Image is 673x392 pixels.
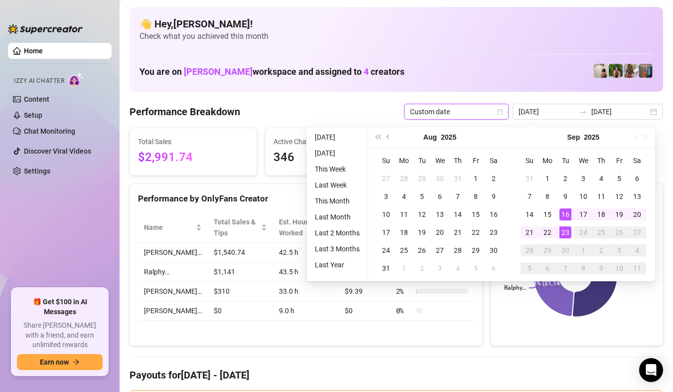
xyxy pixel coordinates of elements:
[485,152,503,170] th: Sa
[488,191,500,202] div: 9
[395,188,413,205] td: 2025-08-04
[631,208,643,220] div: 20
[639,64,653,78] img: Wayne
[592,241,610,259] td: 2025-10-02
[470,244,482,256] div: 29
[538,259,556,277] td: 2025-10-06
[595,208,607,220] div: 18
[431,188,449,205] td: 2025-08-06
[452,191,464,202] div: 7
[311,227,364,239] li: Last 2 Months
[556,223,574,241] td: 2025-09-23
[556,205,574,223] td: 2025-09-16
[431,205,449,223] td: 2025-08-13
[73,359,80,366] span: arrow-right
[574,170,592,188] td: 2025-09-03
[138,148,249,167] span: $2,991.74
[130,105,240,119] h4: Performance Breakdown
[395,259,413,277] td: 2025-09-01
[380,173,392,185] div: 27
[452,244,464,256] div: 28
[485,205,503,223] td: 2025-08-16
[311,147,364,159] li: [DATE]
[577,191,589,202] div: 10
[413,170,431,188] td: 2025-07-29
[8,24,83,34] img: logo-BBDzfeDw.svg
[592,223,610,241] td: 2025-09-25
[40,358,69,366] span: Earn now
[311,243,364,255] li: Last 3 Months
[613,262,625,274] div: 10
[613,208,625,220] div: 19
[467,241,485,259] td: 2025-08-29
[521,205,538,223] td: 2025-09-14
[273,262,339,282] td: 43.5 h
[470,173,482,185] div: 1
[631,173,643,185] div: 6
[613,173,625,185] div: 5
[144,222,194,233] span: Name
[398,173,410,185] div: 28
[377,223,395,241] td: 2025-08-17
[339,301,390,321] td: $0
[595,244,607,256] div: 2
[413,241,431,259] td: 2025-08-26
[504,285,526,292] text: Ralphy…
[431,259,449,277] td: 2025-09-03
[538,188,556,205] td: 2025-09-08
[377,152,395,170] th: Su
[556,259,574,277] td: 2025-10-07
[449,170,467,188] td: 2025-07-31
[273,282,339,301] td: 33.0 h
[431,241,449,259] td: 2025-08-27
[423,127,437,147] button: Choose a month
[577,262,589,274] div: 8
[610,259,628,277] td: 2025-10-10
[577,173,589,185] div: 3
[556,170,574,188] td: 2025-09-02
[413,152,431,170] th: Tu
[396,286,412,297] span: 2 %
[577,226,589,238] div: 24
[449,223,467,241] td: 2025-08-21
[395,223,413,241] td: 2025-08-18
[380,208,392,220] div: 10
[214,216,259,238] span: Total Sales & Tips
[595,226,607,238] div: 25
[138,282,208,301] td: [PERSON_NAME]…
[556,188,574,205] td: 2025-09-09
[130,368,663,382] h4: Payouts for [DATE] - [DATE]
[584,127,599,147] button: Choose a year
[574,205,592,223] td: 2025-09-17
[592,188,610,205] td: 2025-09-11
[628,170,646,188] td: 2025-09-06
[398,262,410,274] div: 1
[398,191,410,202] div: 4
[139,17,653,31] h4: 👋 Hey, [PERSON_NAME] !
[613,244,625,256] div: 3
[538,205,556,223] td: 2025-09-15
[541,226,553,238] div: 22
[68,72,84,87] img: AI Chatter
[467,188,485,205] td: 2025-08-08
[364,66,369,77] span: 4
[524,226,536,238] div: 21
[139,66,404,77] h1: You are on workspace and assigned to creators
[521,170,538,188] td: 2025-08-31
[24,111,42,119] a: Setup
[434,208,446,220] div: 13
[631,244,643,256] div: 4
[488,226,500,238] div: 23
[380,262,392,274] div: 31
[628,152,646,170] th: Sa
[138,243,208,262] td: [PERSON_NAME]…
[613,191,625,202] div: 12
[488,244,500,256] div: 30
[311,163,364,175] li: This Week
[395,170,413,188] td: 2025-07-28
[521,152,538,170] th: Su
[208,212,273,243] th: Total Sales & Tips
[594,64,608,78] img: Ralphy
[208,243,273,262] td: $1,540.74
[628,223,646,241] td: 2025-09-27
